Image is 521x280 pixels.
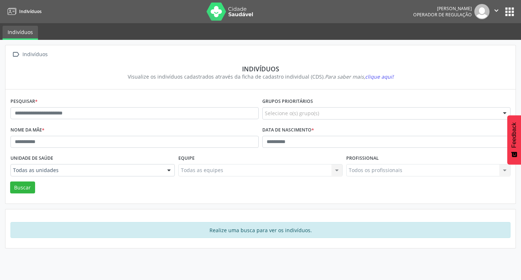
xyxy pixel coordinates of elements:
[10,181,35,194] button: Buscar
[511,122,517,148] span: Feedback
[262,125,314,136] label: Data de nascimento
[13,167,160,174] span: Todas as unidades
[10,153,53,164] label: Unidade de saúde
[3,26,38,40] a: Indivíduos
[21,49,49,60] div: Indivíduos
[492,7,500,14] i: 
[265,109,319,117] span: Selecione o(s) grupo(s)
[346,153,379,164] label: Profissional
[413,12,472,18] span: Operador de regulação
[10,49,49,60] a:  Indivíduos
[490,4,503,19] button: 
[507,115,521,164] button: Feedback - Mostrar pesquisa
[10,49,21,60] i: 
[10,125,45,136] label: Nome da mãe
[474,4,490,19] img: img
[16,65,505,73] div: Indivíduos
[16,73,505,80] div: Visualize os indivíduos cadastrados através da ficha de cadastro individual (CDS).
[178,153,195,164] label: Equipe
[10,222,511,238] div: Realize uma busca para ver os indivíduos.
[413,5,472,12] div: [PERSON_NAME]
[503,5,516,18] button: apps
[325,73,394,80] i: Para saber mais,
[5,5,42,17] a: Indivíduos
[10,96,38,107] label: Pesquisar
[19,8,42,14] span: Indivíduos
[262,96,313,107] label: Grupos prioritários
[365,73,394,80] span: clique aqui!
